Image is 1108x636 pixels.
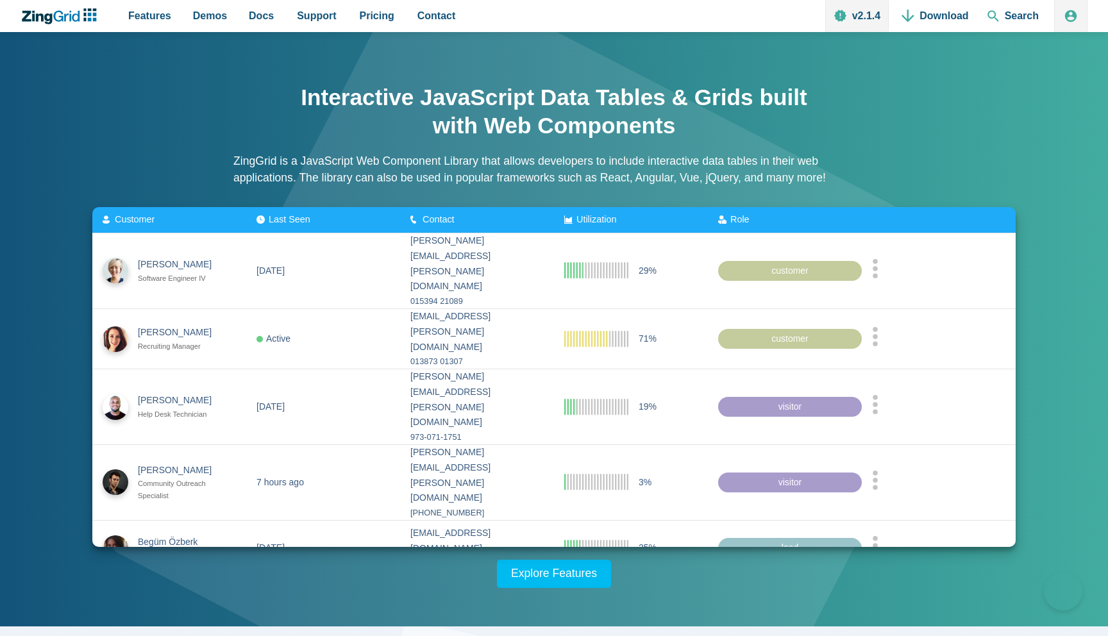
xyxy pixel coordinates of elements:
[115,214,155,224] span: Customer
[249,7,274,24] span: Docs
[128,7,171,24] span: Features
[410,355,544,369] div: 013873 01307
[256,474,304,490] div: 7 hours ago
[410,294,544,308] div: 015394 21089
[138,393,223,408] div: [PERSON_NAME]
[269,214,310,224] span: Last Seen
[360,7,394,24] span: Pricing
[639,399,657,414] span: 19%
[497,560,611,588] a: Explore Features
[193,7,227,24] span: Demos
[256,540,285,556] div: [DATE]
[297,7,336,24] span: Support
[138,408,223,421] div: Help Desk Technician
[256,399,285,414] div: [DATE]
[718,260,862,281] div: customer
[639,474,651,490] span: 3%
[576,214,616,224] span: Utilization
[410,445,544,506] div: [PERSON_NAME][EMAIL_ADDRESS][PERSON_NAME][DOMAIN_NAME]
[718,328,862,349] div: customer
[233,153,875,187] p: ZingGrid is a JavaScript Web Component Library that allows developers to include interactive data...
[639,263,657,278] span: 29%
[718,538,862,558] div: lead
[639,331,657,346] span: 71%
[423,214,455,224] span: Contact
[1044,572,1082,610] iframe: Toggle Customer Support
[410,233,544,294] div: [PERSON_NAME][EMAIL_ADDRESS][PERSON_NAME][DOMAIN_NAME]
[410,430,544,444] div: 973-071-1751
[410,369,544,430] div: [PERSON_NAME][EMAIL_ADDRESS][PERSON_NAME][DOMAIN_NAME]
[298,83,810,140] h1: Interactive JavaScript Data Tables & Grids built with Web Components
[138,462,223,478] div: [PERSON_NAME]
[138,325,223,340] div: [PERSON_NAME]
[138,340,223,353] div: Recruiting Manager
[138,534,223,549] div: Begüm Özberk
[410,309,544,355] div: [EMAIL_ADDRESS][PERSON_NAME][DOMAIN_NAME]
[639,540,657,556] span: 25%
[256,263,285,278] div: [DATE]
[730,214,750,224] span: Role
[256,331,290,346] div: Active
[417,7,456,24] span: Contact
[410,526,544,556] div: [EMAIL_ADDRESS][DOMAIN_NAME]
[410,506,544,520] div: [PHONE_NUMBER]
[138,257,223,272] div: [PERSON_NAME]
[21,8,103,24] a: ZingChart Logo. Click to return to the homepage
[138,272,223,285] div: Software Engineer IV
[718,396,862,417] div: visitor
[718,472,862,492] div: visitor
[138,478,223,502] div: Community Outreach Specialist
